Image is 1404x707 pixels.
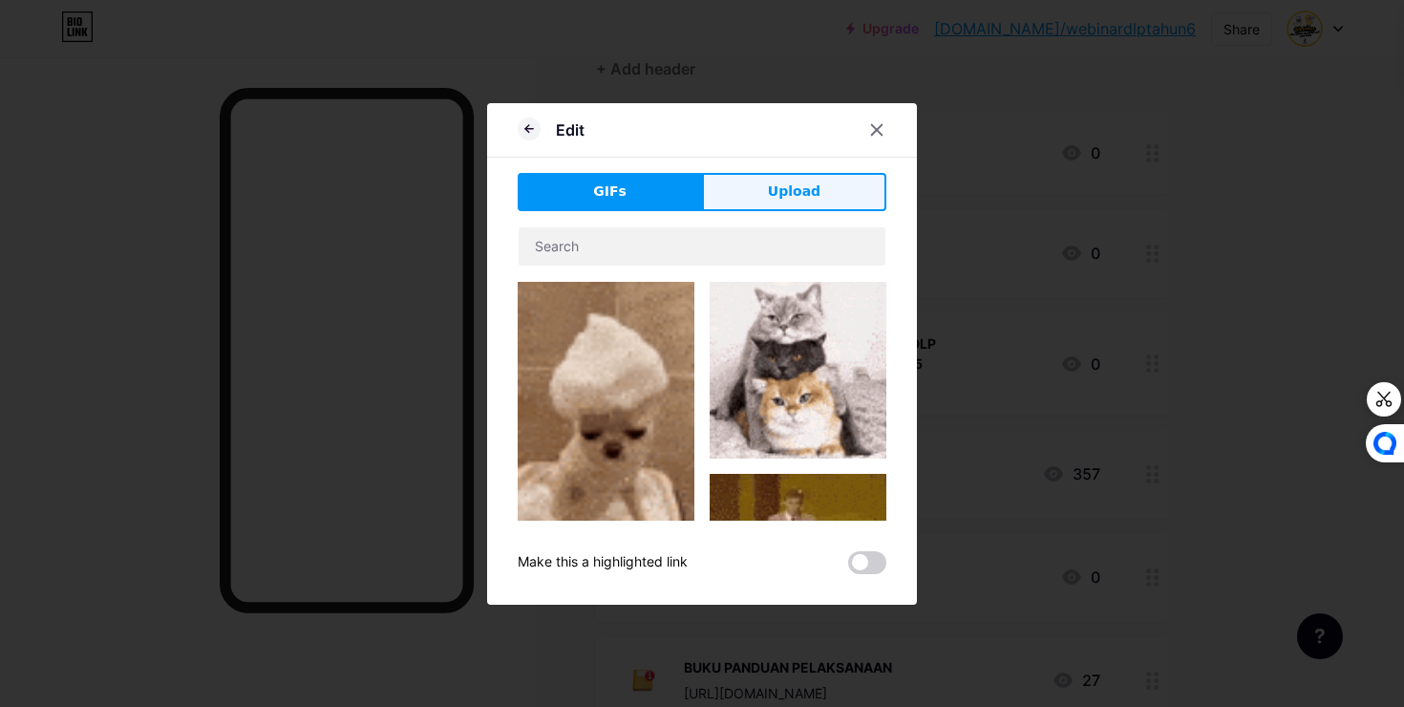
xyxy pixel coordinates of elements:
span: GIFs [593,182,627,202]
img: Gihpy [710,474,886,651]
span: Upload [768,182,820,202]
div: Edit [556,118,585,141]
input: Search [519,227,885,266]
div: Make this a highlighted link [518,551,688,574]
button: Upload [702,173,886,211]
img: Gihpy [518,282,694,597]
button: GIFs [518,173,702,211]
img: Gihpy [710,282,886,459]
